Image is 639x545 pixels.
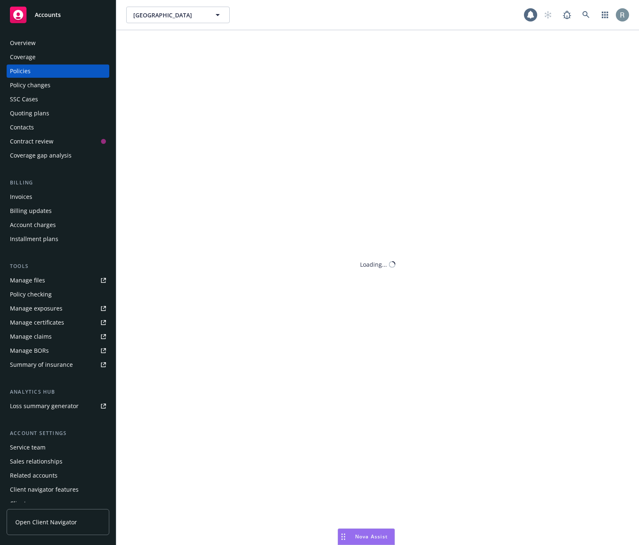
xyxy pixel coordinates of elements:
div: Client access [10,497,46,510]
a: Related accounts [7,469,109,482]
a: Search [578,7,594,23]
a: Switch app [597,7,613,23]
div: Coverage [10,50,36,64]
a: Manage claims [7,330,109,343]
div: Manage BORs [10,344,49,357]
div: Loss summary generator [10,399,79,413]
span: Nova Assist [355,533,388,540]
img: photo [616,8,629,22]
button: Nova Assist [338,528,395,545]
div: Coverage gap analysis [10,149,72,162]
div: Manage files [10,274,45,287]
a: Contacts [7,121,109,134]
a: Coverage [7,50,109,64]
a: Manage files [7,274,109,287]
div: Policy checking [10,288,52,301]
a: Policy checking [7,288,109,301]
div: Summary of insurance [10,358,73,371]
a: Client access [7,497,109,510]
a: Manage BORs [7,344,109,357]
a: Summary of insurance [7,358,109,371]
div: Manage certificates [10,316,64,329]
a: Coverage gap analysis [7,149,109,162]
a: SSC Cases [7,93,109,106]
a: Contract review [7,135,109,148]
div: Drag to move [338,529,348,545]
a: Accounts [7,3,109,26]
div: Contacts [10,121,34,134]
div: Manage exposures [10,302,62,315]
a: Overview [7,36,109,50]
a: Invoices [7,190,109,203]
div: Tools [7,262,109,270]
a: Account charges [7,218,109,232]
div: Loading... [360,260,387,269]
a: Start snowing [540,7,556,23]
span: Open Client Navigator [15,518,77,526]
a: Report a Bug [559,7,575,23]
div: Billing updates [10,204,52,218]
a: Service team [7,441,109,454]
a: Manage certificates [7,316,109,329]
div: SSC Cases [10,93,38,106]
a: Policy changes [7,79,109,92]
button: [GEOGRAPHIC_DATA] [126,7,230,23]
div: Contract review [10,135,53,148]
a: Installment plans [7,232,109,246]
div: Invoices [10,190,32,203]
div: Overview [10,36,36,50]
a: Billing updates [7,204,109,218]
div: Policies [10,65,31,78]
a: Loss summary generator [7,399,109,413]
div: Billing [7,179,109,187]
div: Account charges [10,218,56,232]
span: Accounts [35,12,61,18]
a: Policies [7,65,109,78]
div: Client navigator features [10,483,79,496]
span: [GEOGRAPHIC_DATA] [133,11,205,19]
div: Manage claims [10,330,52,343]
div: Service team [10,441,46,454]
div: Quoting plans [10,107,49,120]
div: Account settings [7,429,109,437]
div: Policy changes [10,79,50,92]
a: Client navigator features [7,483,109,496]
div: Installment plans [10,232,58,246]
div: Related accounts [10,469,58,482]
div: Sales relationships [10,455,62,468]
a: Manage exposures [7,302,109,315]
a: Sales relationships [7,455,109,468]
a: Quoting plans [7,107,109,120]
div: Analytics hub [7,388,109,396]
